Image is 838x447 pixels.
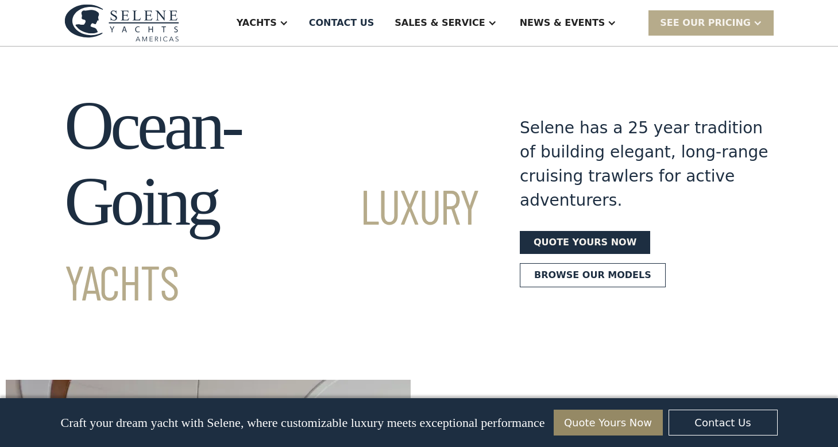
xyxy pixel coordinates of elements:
div: Sales & Service [395,16,485,30]
div: SEE Our Pricing [660,16,751,30]
div: News & EVENTS [520,16,605,30]
div: Selene has a 25 year tradition of building elegant, long-range cruising trawlers for active adven... [520,116,774,213]
div: Yachts [237,16,277,30]
a: Quote Yours Now [554,410,663,436]
a: Quote yours now [520,231,650,254]
img: logo [64,4,179,41]
a: Browse our models [520,263,666,287]
div: SEE Our Pricing [648,10,774,35]
div: Contact US [309,16,374,30]
h1: Ocean-Going [64,88,478,315]
a: Contact Us [669,410,778,436]
p: Craft your dream yacht with Selene, where customizable luxury meets exceptional performance [60,415,544,430]
span: Luxury Yachts [64,176,478,310]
